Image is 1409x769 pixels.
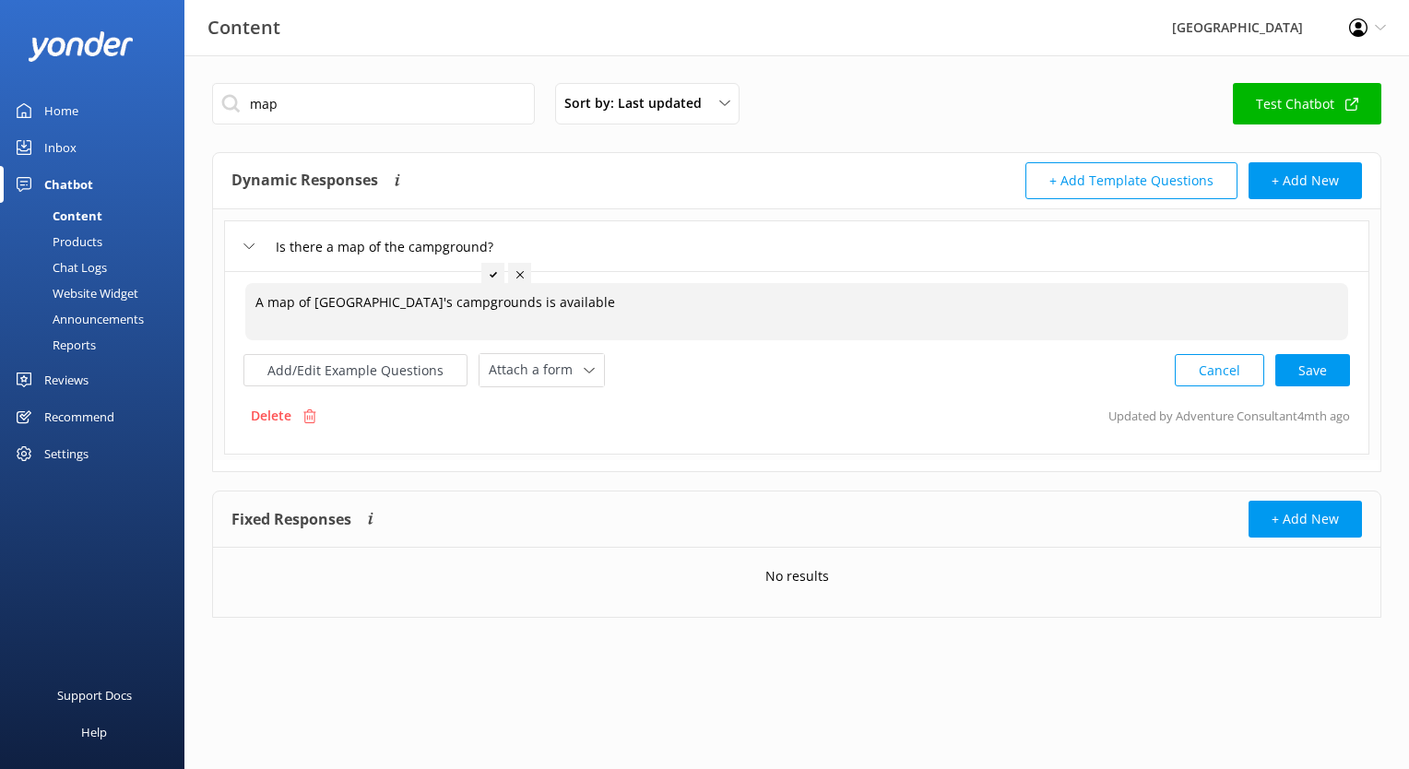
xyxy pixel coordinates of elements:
[207,13,280,42] h3: Content
[11,306,144,332] div: Announcements
[489,360,584,380] span: Attach a form
[1249,501,1362,538] button: + Add New
[1275,354,1350,386] button: Save
[44,129,77,166] div: Inbox
[81,714,107,751] div: Help
[11,332,96,358] div: Reports
[245,283,1348,340] textarea: A map of [GEOGRAPHIC_DATA]'s campgrounds is available
[1249,162,1362,199] button: + Add New
[251,406,291,426] p: Delete
[11,229,184,254] a: Products
[11,229,102,254] div: Products
[11,306,184,332] a: Announcements
[11,332,184,358] a: Reports
[11,280,138,306] div: Website Widget
[28,31,134,62] img: yonder-white-logo.png
[231,162,378,199] h4: Dynamic Responses
[243,354,468,386] button: Add/Edit Example Questions
[11,254,184,280] a: Chat Logs
[765,566,829,586] p: No results
[44,166,93,203] div: Chatbot
[44,398,114,435] div: Recommend
[11,203,102,229] div: Content
[44,361,89,398] div: Reviews
[1025,162,1237,199] button: + Add Template Questions
[11,280,184,306] a: Website Widget
[212,83,535,124] input: Search all Chatbot Content
[1108,398,1350,433] p: Updated by Adventure Consultant 4mth ago
[57,677,132,714] div: Support Docs
[1175,354,1264,386] button: Cancel
[231,501,351,538] h4: Fixed Responses
[564,93,713,113] span: Sort by: Last updated
[1233,83,1381,124] a: Test Chatbot
[11,203,184,229] a: Content
[44,435,89,472] div: Settings
[11,254,107,280] div: Chat Logs
[44,92,78,129] div: Home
